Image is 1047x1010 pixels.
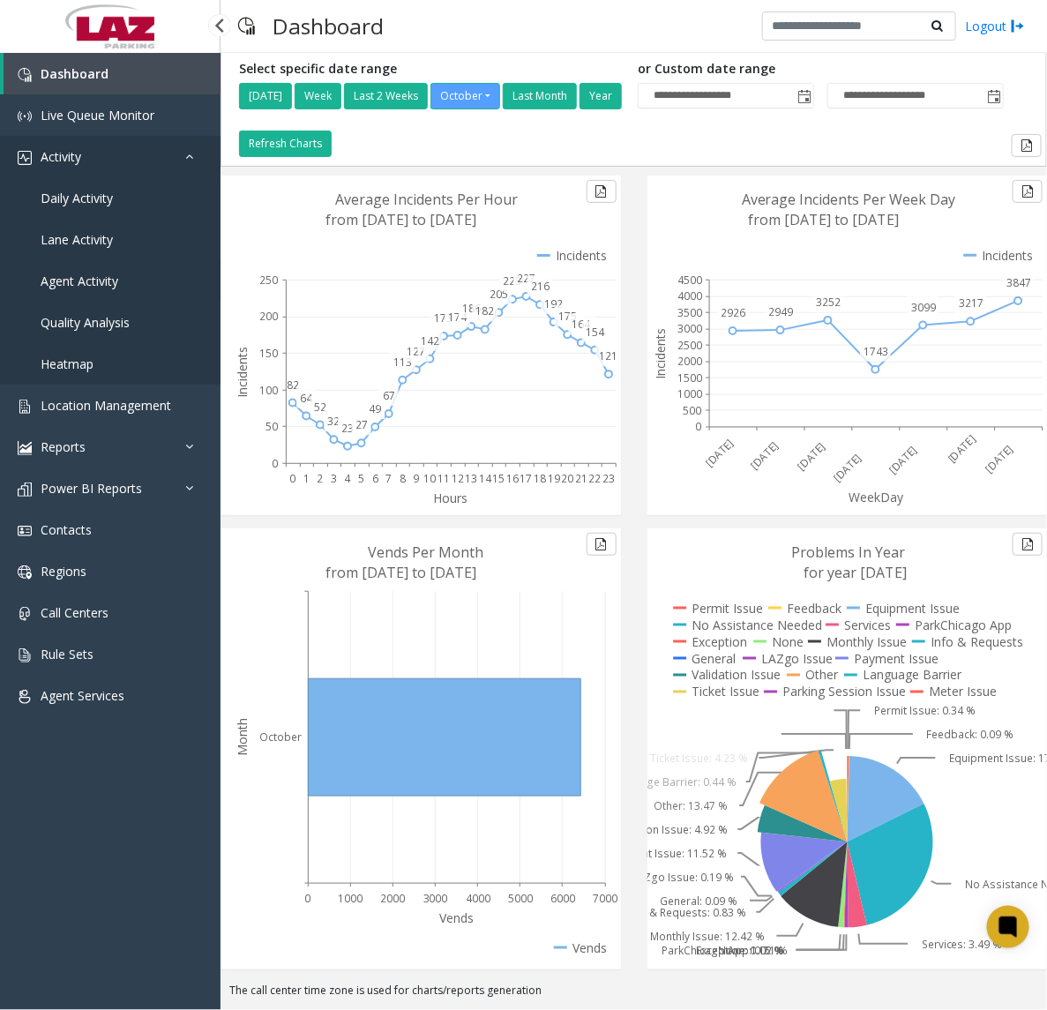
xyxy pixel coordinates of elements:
text: 154 [586,325,605,340]
text: 2000 [381,891,406,906]
text: 127 [408,344,426,359]
text: 15 [493,471,505,486]
text: Month [234,718,251,756]
text: 121 [600,348,618,363]
text: 174 [448,310,467,325]
text: Incidents [234,347,251,398]
span: Activity [41,148,81,165]
text: 2500 [677,338,702,353]
text: 223 [504,273,522,288]
span: Power BI Reports [41,480,142,497]
img: 'icon' [18,607,32,621]
text: October [259,729,302,744]
text: Permit Issue: 0.34 % [874,703,976,718]
text: 0 [305,891,311,906]
text: 18 [534,471,546,486]
div: The call center time zone is used for charts/reports generation [221,983,1047,1007]
span: Live Queue Monitor [41,107,154,123]
img: 'icon' [18,109,32,123]
span: Dashboard [41,65,108,82]
text: 173 [435,310,453,325]
text: 500 [683,403,701,418]
text: from [DATE] to [DATE] [326,210,477,229]
text: [DATE] [886,443,920,477]
text: 250 [259,273,278,288]
text: 11 [437,471,450,486]
text: 1000 [677,386,702,401]
text: 1500 [677,370,702,385]
text: 205 [490,287,508,302]
text: 200 [259,309,278,324]
text: 3252 [816,295,841,310]
text: 3847 [1006,275,1031,290]
text: Monthly Issue: 12.42 % [650,929,765,944]
h5: Select specific date range [239,62,624,77]
text: for year [DATE] [804,563,907,582]
button: Export to pdf [587,180,617,203]
text: from [DATE] to [DATE] [748,210,899,229]
text: 5 [358,471,364,486]
text: 23 [602,471,615,486]
text: 5000 [508,891,533,906]
text: Feedback: 0.09 % [927,727,1014,742]
text: [DATE] [747,438,782,473]
img: 'icon' [18,441,32,455]
text: 6000 [550,891,575,906]
text: 52 [314,400,326,415]
span: Contacts [41,521,92,538]
h3: Dashboard [264,4,393,48]
text: 3000 [423,891,448,906]
text: 2949 [768,304,793,319]
img: 'icon' [18,151,32,165]
a: Logout [965,17,1025,35]
text: Services: 3.49 % [922,937,1003,952]
text: [DATE] [945,432,979,467]
button: October [430,83,500,109]
a: Dashboard [4,53,221,94]
button: Last 2 Weeks [344,83,428,109]
text: 7 [385,471,392,486]
text: 216 [531,279,550,294]
button: [DATE] [239,83,292,109]
text: [DATE] [702,437,737,471]
text: 20 [561,471,573,486]
text: 50 [265,419,278,434]
text: Payment Issue: 11.52 % [609,846,727,861]
text: [DATE] [830,452,864,486]
text: 23 [341,421,354,436]
text: 175 [558,309,577,324]
button: Week [295,83,341,109]
text: 0 [272,456,278,471]
text: 150 [259,346,278,361]
button: Export to pdf [1012,134,1042,157]
span: Toggle popup [983,84,1003,108]
text: 21 [575,471,587,486]
text: from [DATE] to [DATE] [326,563,477,582]
text: 182 [475,303,494,318]
span: Rule Sets [41,646,93,662]
text: 100 [259,383,278,398]
text: 113 [393,355,412,370]
text: Incidents [652,328,669,379]
text: ParkChicago App: 0.71 % [662,943,788,958]
button: Export to pdf [587,533,617,556]
text: 16 [506,471,519,486]
text: 2926 [721,305,745,320]
text: 13 [465,471,477,486]
span: Location Management [41,397,171,414]
text: WeekDay [849,490,905,506]
text: Validation Issue: 4.92 % [609,822,728,837]
text: [DATE] [794,439,828,474]
text: 1743 [864,344,888,359]
text: 1000 [339,891,363,906]
text: 3099 [911,300,936,315]
text: 32 [328,414,340,429]
text: 4000 [466,891,490,906]
img: 'icon' [18,565,32,580]
text: Exception: 0.15 % [696,943,783,958]
button: Refresh Charts [239,131,332,157]
button: Export to pdf [1013,180,1043,203]
text: 192 [544,296,563,311]
span: Agent Services [41,687,124,704]
text: 4000 [677,288,702,303]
